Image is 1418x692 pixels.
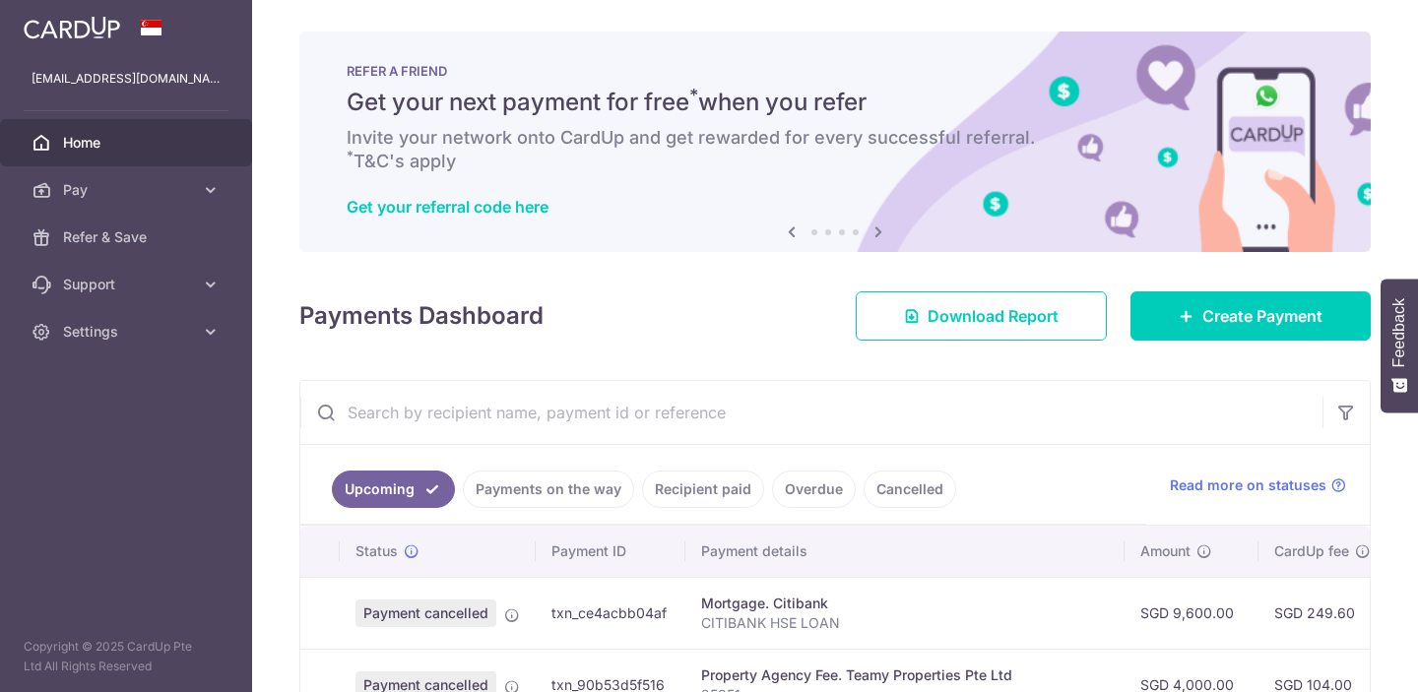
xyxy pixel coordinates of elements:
[856,291,1107,341] a: Download Report
[1130,291,1371,341] a: Create Payment
[63,275,193,294] span: Support
[355,541,398,561] span: Status
[536,526,685,577] th: Payment ID
[1170,475,1326,495] span: Read more on statuses
[1381,279,1418,412] button: Feedback - Show survey
[701,665,1109,685] div: Property Agency Fee. Teamy Properties Pte Ltd
[864,471,956,508] a: Cancelled
[332,471,455,508] a: Upcoming
[1202,304,1322,328] span: Create Payment
[63,180,193,200] span: Pay
[1125,577,1258,649] td: SGD 9,600.00
[347,87,1323,118] h5: Get your next payment for free when you refer
[1390,298,1408,367] span: Feedback
[928,304,1059,328] span: Download Report
[772,471,856,508] a: Overdue
[1258,577,1386,649] td: SGD 249.60
[355,599,496,627] span: Payment cancelled
[300,381,1322,444] input: Search by recipient name, payment id or reference
[642,471,764,508] a: Recipient paid
[536,577,685,649] td: txn_ce4acbb04af
[701,613,1109,633] p: CITIBANK HSE LOAN
[299,298,544,334] h4: Payments Dashboard
[1274,541,1349,561] span: CardUp fee
[24,16,120,39] img: CardUp
[701,594,1109,613] div: Mortgage. Citibank
[347,197,548,217] a: Get your referral code here
[1170,475,1346,495] a: Read more on statuses
[1140,541,1191,561] span: Amount
[1291,633,1398,682] iframe: Opens a widget where you can find more information
[32,69,221,89] p: [EMAIL_ADDRESS][DOMAIN_NAME]
[63,133,193,153] span: Home
[63,322,193,342] span: Settings
[347,126,1323,173] h6: Invite your network onto CardUp and get rewarded for every successful referral. T&C's apply
[63,227,193,247] span: Refer & Save
[463,471,634,508] a: Payments on the way
[299,31,1371,252] img: RAF banner
[347,63,1323,79] p: REFER A FRIEND
[685,526,1125,577] th: Payment details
